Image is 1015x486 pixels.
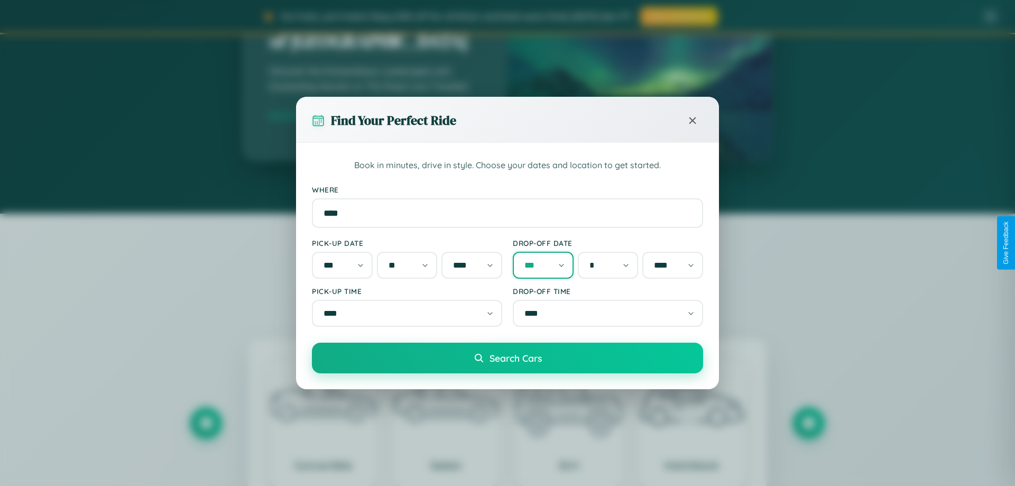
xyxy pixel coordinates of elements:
p: Book in minutes, drive in style. Choose your dates and location to get started. [312,159,703,172]
label: Drop-off Date [513,239,703,247]
label: Drop-off Time [513,287,703,296]
button: Search Cars [312,343,703,373]
label: Pick-up Date [312,239,502,247]
label: Pick-up Time [312,287,502,296]
h3: Find Your Perfect Ride [331,112,456,129]
span: Search Cars [490,352,542,364]
label: Where [312,185,703,194]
